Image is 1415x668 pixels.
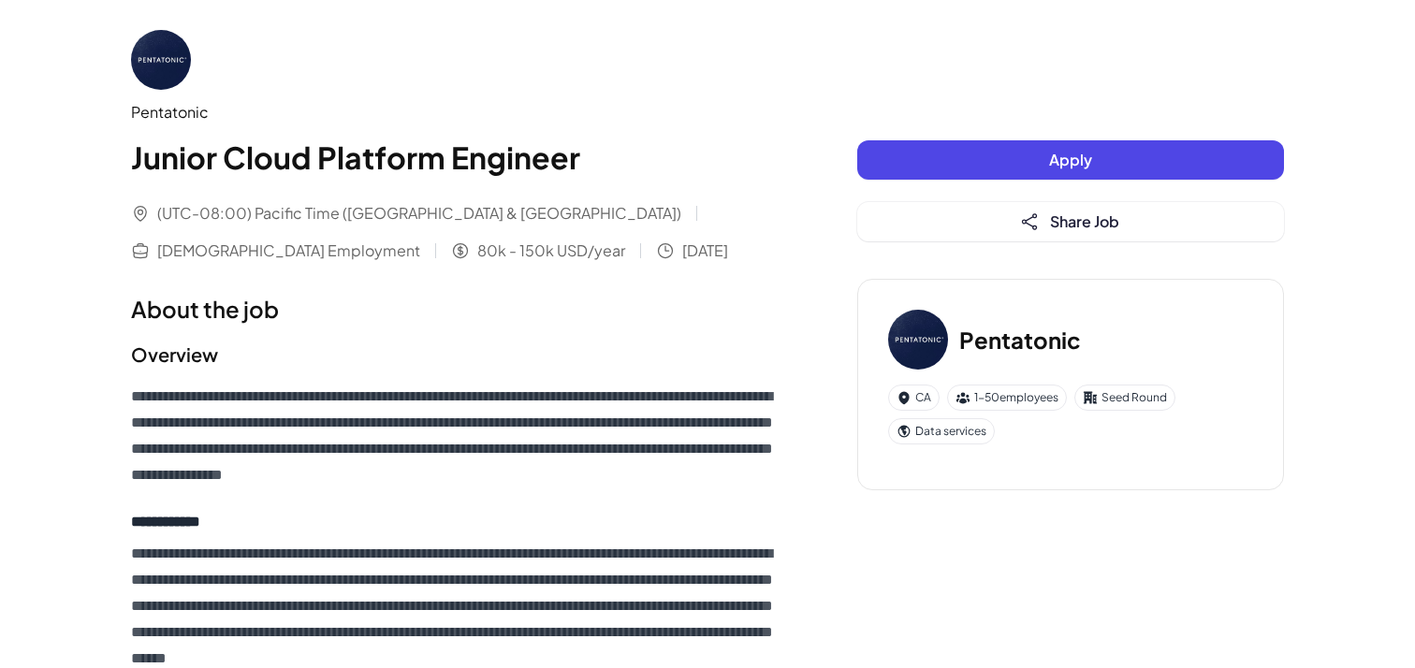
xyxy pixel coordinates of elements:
[1074,385,1175,411] div: Seed Round
[131,101,782,123] div: Pentatonic
[477,240,625,262] span: 80k - 150k USD/year
[157,202,681,225] span: (UTC-08:00) Pacific Time ([GEOGRAPHIC_DATA] & [GEOGRAPHIC_DATA])
[131,30,191,90] img: Pe
[857,140,1284,180] button: Apply
[157,240,420,262] span: [DEMOGRAPHIC_DATA] Employment
[131,135,782,180] h1: Junior Cloud Platform Engineer
[888,418,995,444] div: Data services
[131,341,782,369] h2: Overview
[1050,211,1119,231] span: Share Job
[1049,150,1092,169] span: Apply
[857,202,1284,241] button: Share Job
[682,240,728,262] span: [DATE]
[131,292,782,326] h1: About the job
[959,323,1081,356] h3: Pentatonic
[888,310,948,370] img: Pe
[888,385,940,411] div: CA
[947,385,1067,411] div: 1-50 employees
